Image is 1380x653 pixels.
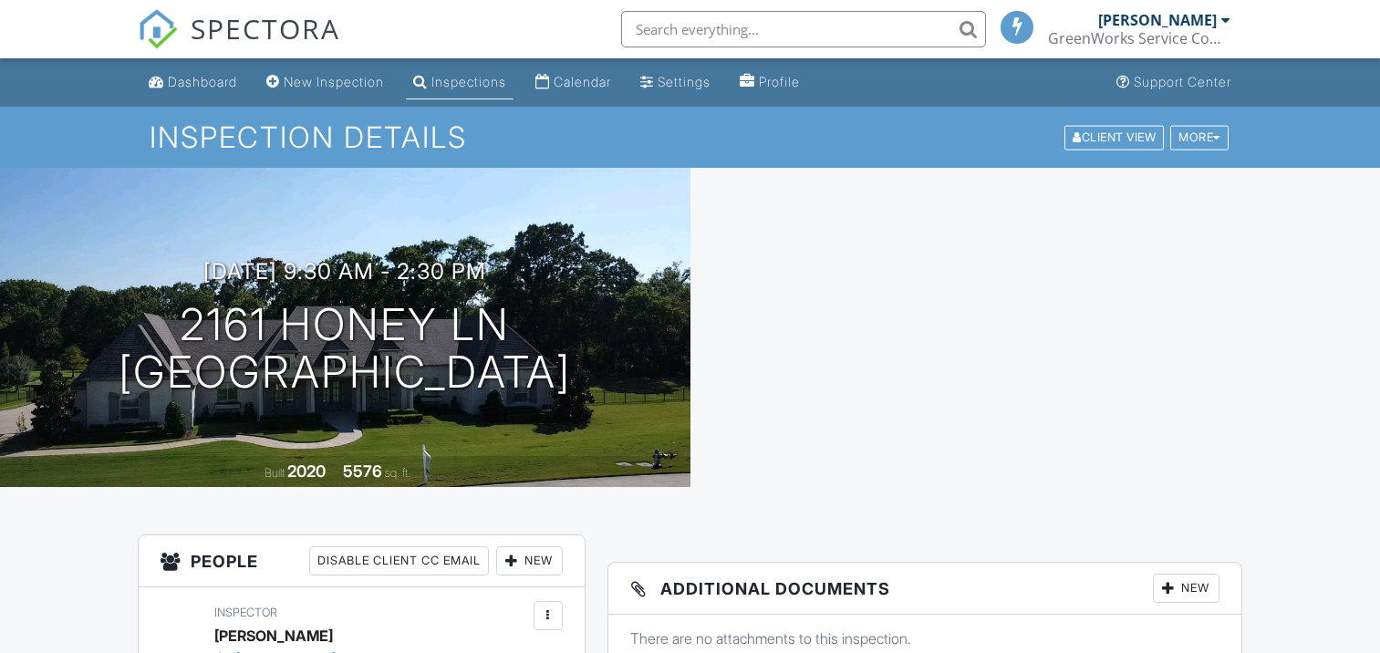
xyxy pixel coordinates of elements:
div: More [1170,125,1229,150]
div: 5576 [343,461,382,481]
a: Client View [1063,130,1168,143]
a: Profile [732,66,807,99]
div: New Inspection [284,74,384,89]
img: The Best Home Inspection Software - Spectora [138,9,178,49]
span: sq. ft. [385,466,410,480]
div: Disable Client CC Email [309,546,489,575]
div: 2020 [287,461,326,481]
span: SPECTORA [191,9,340,47]
a: Dashboard [141,66,244,99]
span: Inspector [214,606,277,619]
div: Dashboard [168,74,237,89]
a: Settings [633,66,718,99]
a: Inspections [406,66,514,99]
h3: People [139,535,584,587]
h3: Additional Documents [608,563,1241,615]
div: Client View [1064,125,1164,150]
div: Support Center [1134,74,1231,89]
a: SPECTORA [138,25,340,63]
div: Settings [658,74,711,89]
input: Search everything... [621,11,986,47]
a: Support Center [1109,66,1239,99]
a: New Inspection [259,66,391,99]
h3: [DATE] 9:30 am - 2:30 pm [203,259,486,284]
a: Calendar [528,66,618,99]
div: [PERSON_NAME] [214,622,333,649]
div: New [1153,574,1219,603]
span: Built [265,466,285,480]
p: There are no attachments to this inspection. [630,628,1219,648]
div: GreenWorks Service Company [1048,29,1230,47]
div: Calendar [554,74,611,89]
div: Inspections [431,74,506,89]
h1: 2161 Honey Ln [GEOGRAPHIC_DATA] [119,301,571,398]
h1: Inspection Details [150,121,1230,153]
div: [PERSON_NAME] [1098,11,1217,29]
div: New [496,546,563,575]
div: Profile [759,74,800,89]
